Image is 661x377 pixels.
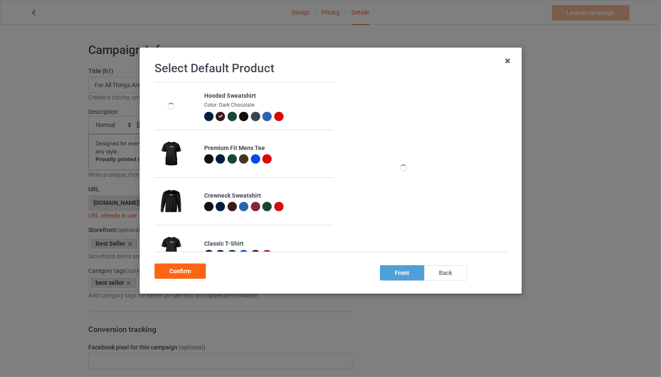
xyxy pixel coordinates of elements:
[204,92,329,100] div: Hooded Sweatshirt
[204,192,329,200] div: Crewneck Sweatshirt
[204,102,329,109] div: Color: Dark Chocolate
[155,61,507,76] h1: Select Default Product
[424,265,467,281] div: back
[155,264,206,279] div: Confirm
[204,144,329,153] div: Premium Fit Mens Tee
[204,240,329,248] div: Classic T-Shirt
[380,265,424,281] div: front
